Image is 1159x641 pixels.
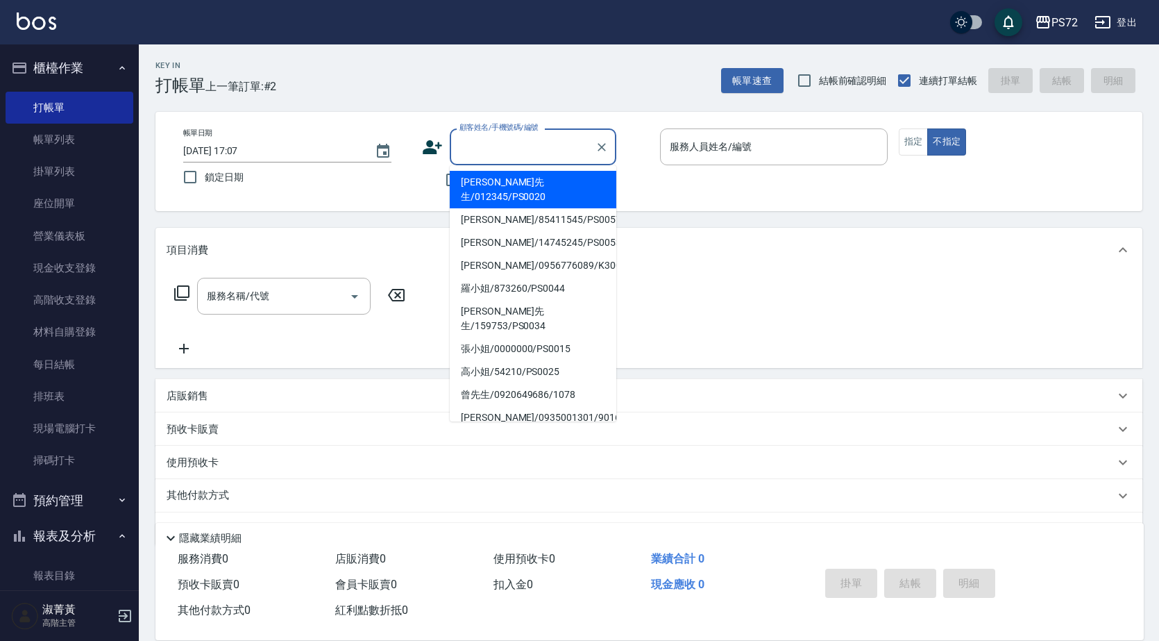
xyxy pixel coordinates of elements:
span: 結帳前確認明細 [819,74,887,88]
button: 不指定 [927,128,966,156]
span: 上一筆訂單:#2 [205,78,277,95]
button: 櫃檯作業 [6,50,133,86]
span: 會員卡販賣 0 [335,578,397,591]
li: 張小姐/0000000/PS0015 [450,338,616,360]
a: 現場電腦打卡 [6,413,133,444]
span: 其他付款方式 0 [178,603,251,617]
h2: Key In [155,61,205,70]
a: 每日結帳 [6,349,133,381]
button: Clear [592,138,611,157]
a: 排班表 [6,381,133,413]
li: [PERSON_NAME]/0935001301/9016 [450,406,616,429]
li: 曾先生/0920649686/1078 [450,383,616,406]
button: Open [344,285,366,308]
span: 使用預收卡 0 [493,552,555,565]
li: 高小姐/54210/PS0025 [450,360,616,383]
button: Choose date, selected date is 2025-08-12 [366,135,400,168]
label: 帳單日期 [183,128,212,138]
a: 高階收支登錄 [6,284,133,316]
button: 登出 [1089,10,1142,35]
li: [PERSON_NAME]/14745245/PS0053 [450,231,616,254]
div: 備註及來源 [155,513,1142,546]
a: 材料自購登錄 [6,316,133,348]
span: 連續打單結帳 [919,74,977,88]
button: 預約管理 [6,483,133,519]
a: 報表目錄 [6,560,133,592]
p: 高階主管 [42,617,113,629]
li: [PERSON_NAME]先生/159753/PS0034 [450,300,616,338]
a: 營業儀表板 [6,220,133,252]
span: 業績合計 0 [651,552,704,565]
img: Logo [17,13,56,30]
a: 打帳單 [6,92,133,124]
span: 現金應收 0 [651,578,704,591]
li: [PERSON_NAME]/0956776089/K30015 [450,254,616,277]
a: 帳單列表 [6,124,133,156]
p: 備註及來源 [167,522,219,537]
p: 其他付款方式 [167,488,236,503]
button: 指定 [899,128,929,156]
input: YYYY/MM/DD hh:mm [183,140,361,163]
h3: 打帳單 [155,76,205,95]
span: 鎖定日期 [205,170,244,185]
label: 顧客姓名/手機號碼/編號 [459,122,539,133]
button: PS72 [1029,8,1083,37]
li: 羅小姐/873260/PS0044 [450,277,616,300]
span: 服務消費 0 [178,552,228,565]
div: PS72 [1051,14,1078,31]
span: 預收卡販賣 0 [178,578,239,591]
div: 項目消費 [155,228,1142,272]
div: 預收卡販賣 [155,413,1142,446]
div: 店販銷售 [155,379,1142,413]
p: 店販銷售 [167,389,208,403]
span: 紅利點數折抵 0 [335,603,408,617]
a: 掛單列表 [6,156,133,188]
button: save [995,8,1022,36]
span: 店販消費 0 [335,552,386,565]
h5: 淑菁黃 [42,603,113,617]
div: 使用預收卡 [155,446,1142,479]
li: [PERSON_NAME]先生/012345/PS0020 [450,171,616,208]
p: 使用預收卡 [167,456,219,470]
button: 帳單速查 [721,68,784,94]
span: 扣入金 0 [493,578,533,591]
p: 預收卡販賣 [167,422,219,437]
a: 掃碼打卡 [6,444,133,476]
a: 座位開單 [6,188,133,219]
img: Person [11,602,39,630]
li: [PERSON_NAME]/85411545/PS0057 [450,208,616,231]
p: 隱藏業績明細 [179,531,242,546]
a: 現金收支登錄 [6,252,133,284]
div: 其他付款方式 [155,479,1142,513]
button: 報表及分析 [6,518,133,554]
p: 項目消費 [167,243,208,258]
